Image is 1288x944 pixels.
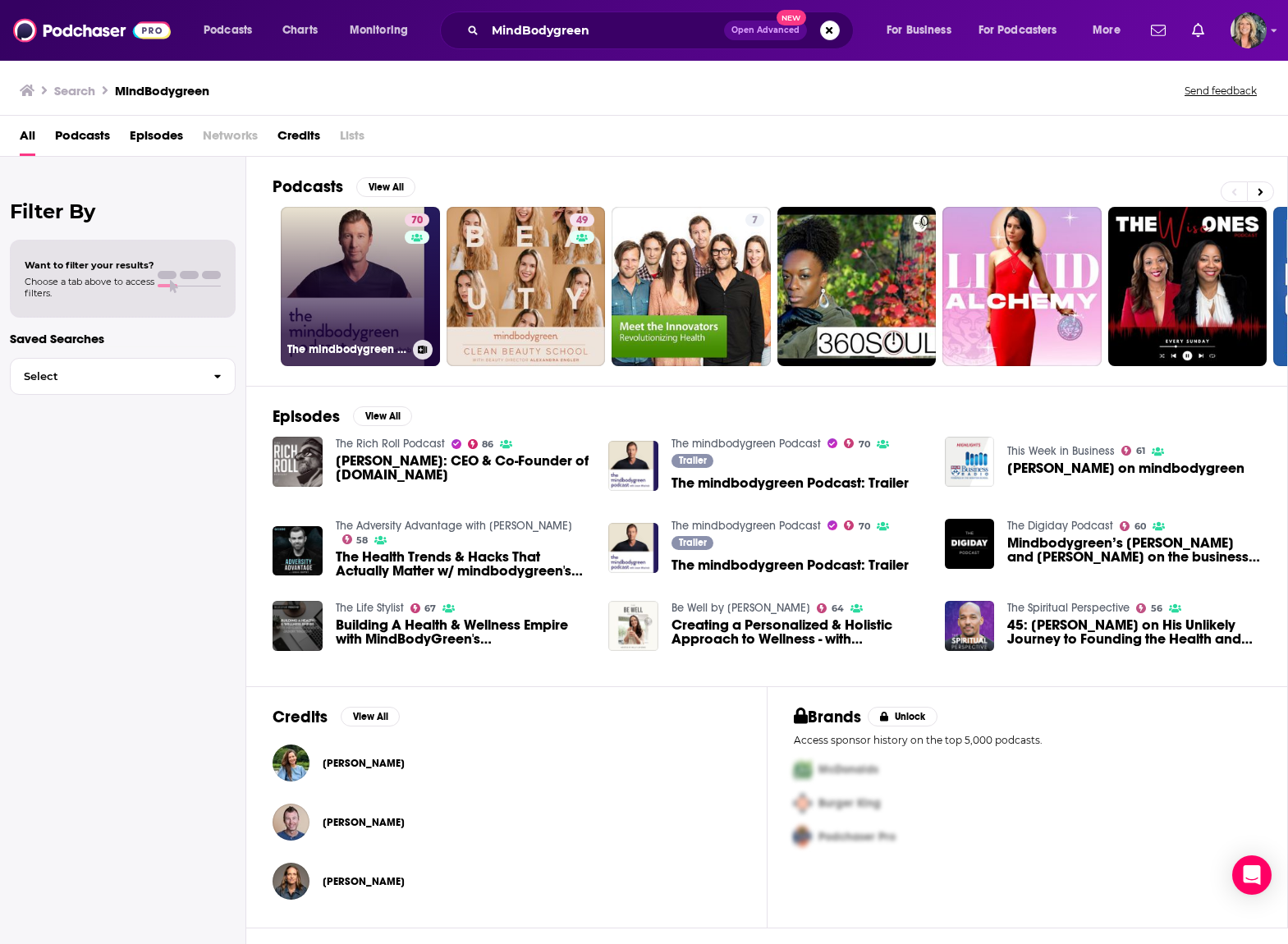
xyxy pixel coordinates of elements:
[1144,16,1172,44] a: Show notifications dropdown
[282,19,318,42] span: Charts
[1007,601,1130,615] a: The Spiritual Perspective
[336,437,445,451] a: The Rich Roll Podcast
[323,757,405,770] span: [PERSON_NAME]
[679,456,707,465] span: Trailer
[485,17,724,44] input: Search podcasts, credits, & more...
[1007,461,1244,475] span: [PERSON_NAME] on mindbodygreen
[323,875,405,888] span: [PERSON_NAME]
[336,601,404,615] a: The Life Stylist
[323,875,405,888] a: Colleen Wachob
[672,519,821,533] a: The mindbodygreen Podcast
[1136,447,1145,455] span: 61
[794,734,1262,746] p: Access sponsor history on the top 5,000 podcasts.
[340,122,364,156] span: Lists
[859,441,870,448] span: 70
[1185,16,1211,44] a: Show notifications dropdown
[273,707,400,727] a: CreditsView All
[1007,536,1261,564] a: Mindbodygreen’s Jason and Colleen Wachob on the business of wellness
[273,176,415,197] a: PodcastsView All
[342,534,369,544] a: 58
[844,438,870,448] a: 70
[1007,536,1261,564] span: Mindbodygreen’s [PERSON_NAME] and [PERSON_NAME] on the business of wellness
[13,15,171,46] img: Podchaser - Follow, Share and Rate Podcasts
[1180,84,1262,98] button: Send feedback
[273,855,740,908] button: Colleen WachobColleen Wachob
[350,19,408,42] span: Monitoring
[1007,618,1261,646] span: 45: [PERSON_NAME] on His Unlikely Journey to Founding the Health and Wellness Platform [DOMAIN_NAME]
[130,122,183,156] a: Episodes
[273,863,309,900] a: Colleen Wachob
[273,707,328,727] h2: Credits
[679,538,707,548] span: Trailer
[1007,444,1115,458] a: This Week in Business
[777,207,937,366] a: 0
[608,601,658,651] a: Creating a Personalized & Holistic Approach to Wellness - with mindbodygreen's Jason & Colleen Wa...
[338,17,429,44] button: open menu
[818,796,881,810] span: Burger King
[672,618,925,646] span: Creating a Personalized & Holistic Approach to Wellness - with mindbodygreen's [PERSON_NAME] & [P...
[672,618,925,646] a: Creating a Personalized & Holistic Approach to Wellness - with mindbodygreen's Jason & Colleen Wa...
[115,83,209,99] h3: MindBodygreen
[356,177,415,197] button: View All
[1081,17,1141,44] button: open menu
[672,601,810,615] a: Be Well by Kelly Leveque
[336,550,589,578] a: The Health Trends & Hacks That Actually Matter w/ mindbodygreen's Jason & Colleen Wachob
[323,757,405,770] a: Emma Loewe
[25,259,154,271] span: Want to filter your results?
[576,213,588,229] span: 49
[341,707,400,726] button: View All
[273,737,740,790] button: Emma LoeweEmma Loewe
[1007,461,1244,475] a: Jason Wachob on mindbodygreen
[745,213,764,227] a: 7
[20,122,35,156] span: All
[787,786,818,820] img: Second Pro Logo
[1134,523,1146,530] span: 60
[273,437,323,487] a: Jason Wachob: CEO & Co-Founder of MindBodyGreen.com
[10,358,236,395] button: Select
[1232,855,1272,895] div: Open Intercom Messenger
[456,11,869,49] div: Search podcasts, credits, & more...
[204,19,252,42] span: Podcasts
[1120,521,1146,531] a: 60
[323,816,405,829] span: [PERSON_NAME]
[887,19,951,42] span: For Business
[336,550,589,578] span: The Health Trends & Hacks That Actually Matter w/ mindbodygreen's [PERSON_NAME] & [PERSON_NAME]
[672,558,909,572] span: The mindbodygreen Podcast: Trailer
[777,10,806,25] span: New
[945,437,995,487] img: Jason Wachob on mindbodygreen
[336,519,572,533] a: The Adversity Advantage with Doug Bopst
[10,331,236,346] p: Saved Searches
[411,213,423,229] span: 70
[920,213,929,360] div: 0
[1093,19,1121,42] span: More
[287,342,406,356] h3: The mindbodygreen Podcast
[968,17,1081,44] button: open menu
[787,753,818,786] img: First Pro Logo
[612,207,771,366] a: 7
[1007,618,1261,646] a: 45: Jason Wachob on His Unlikely Journey to Founding the Health and Wellness Platform mindbodygre...
[979,19,1057,42] span: For Podcasters
[336,454,589,482] span: [PERSON_NAME]: CEO & Co-Founder of [DOMAIN_NAME]
[192,17,273,44] button: open menu
[608,441,658,491] img: The mindbodygreen Podcast: Trailer
[273,526,323,576] img: The Health Trends & Hacks That Actually Matter w/ mindbodygreen's Jason & Colleen Wachob
[273,601,323,651] img: Building A Health & Wellness Empire with MindBodyGreen's Jason Wachob #187
[1151,605,1162,612] span: 56
[672,437,821,451] a: The mindbodygreen Podcast
[724,21,807,40] button: Open AdvancedNew
[273,745,309,781] img: Emma Loewe
[859,523,870,530] span: 70
[336,618,589,646] a: Building A Health & Wellness Empire with MindBodyGreen's Jason Wachob #187
[608,523,658,573] img: The mindbodygreen Podcast: Trailer
[277,122,320,156] span: Credits
[25,276,154,299] span: Choose a tab above to access filters.
[11,371,200,382] span: Select
[281,207,440,366] a: 70The mindbodygreen Podcast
